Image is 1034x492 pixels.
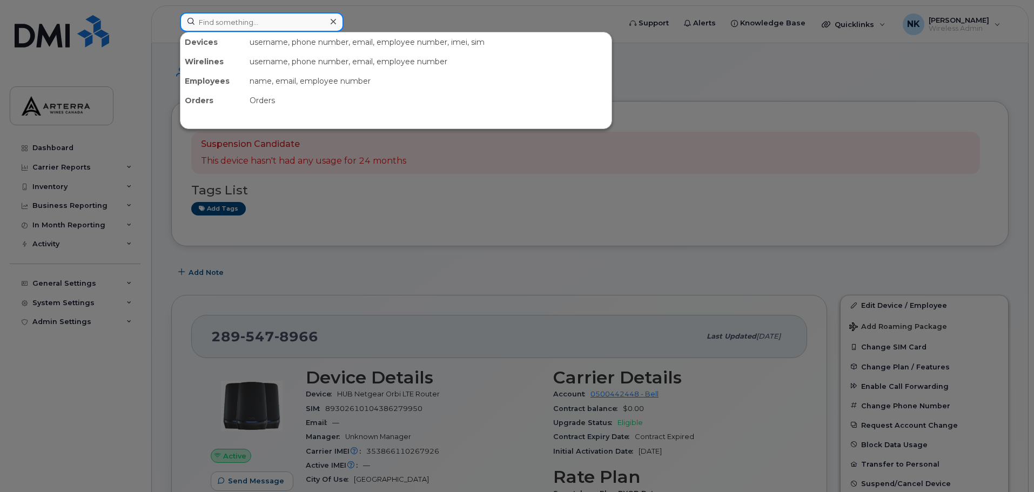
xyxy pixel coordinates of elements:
[180,71,245,91] div: Employees
[245,71,612,91] div: name, email, employee number
[245,32,612,52] div: username, phone number, email, employee number, imei, sim
[180,52,245,71] div: Wirelines
[180,91,245,110] div: Orders
[245,91,612,110] div: Orders
[180,32,245,52] div: Devices
[245,52,612,71] div: username, phone number, email, employee number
